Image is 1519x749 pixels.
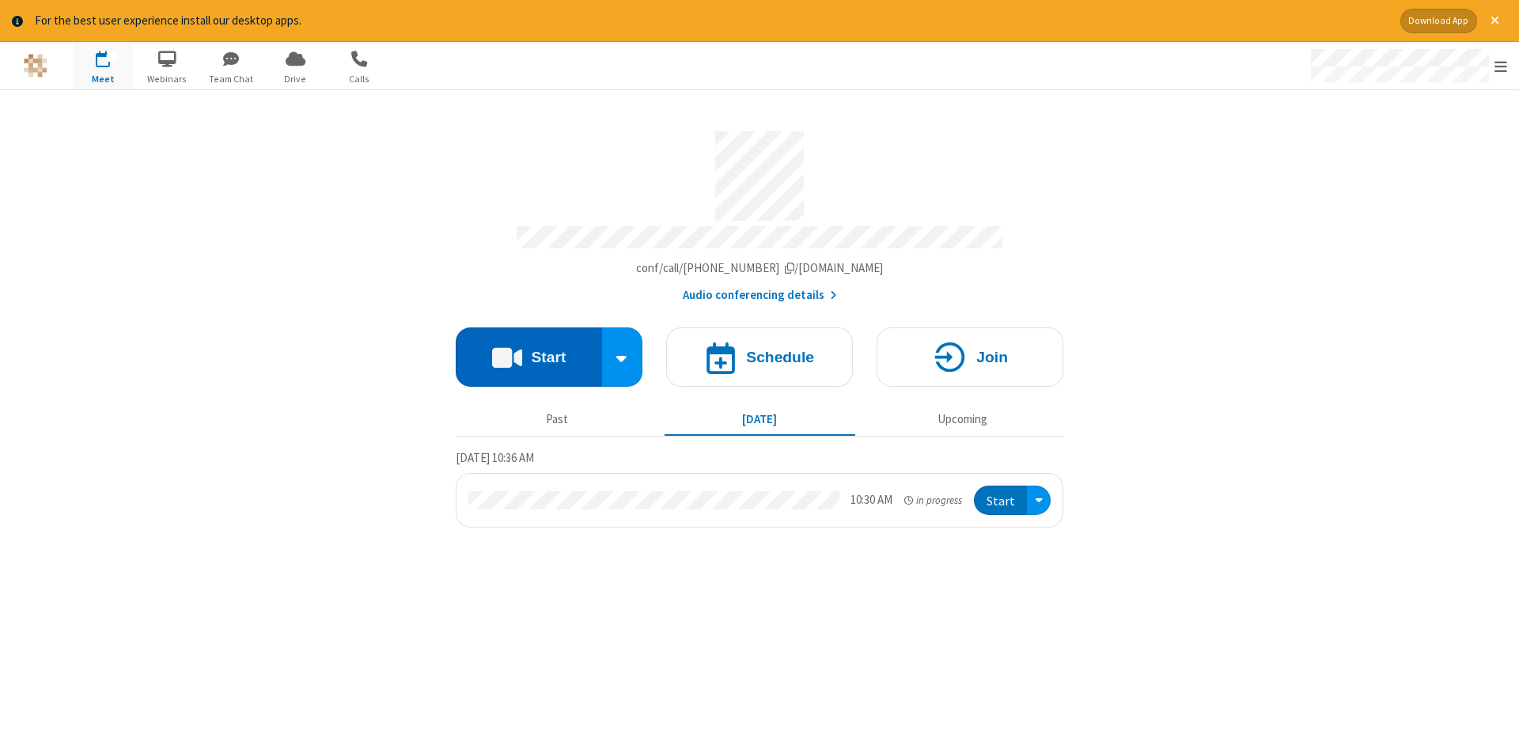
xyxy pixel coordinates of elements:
[138,72,197,86] span: Webinars
[6,42,65,89] button: Logo
[904,493,962,508] em: in progress
[35,12,1388,30] div: For the best user experience install our desktop apps.
[602,327,643,387] div: Start conference options
[867,405,1058,435] button: Upcoming
[665,405,855,435] button: [DATE]
[877,327,1063,387] button: Join
[974,486,1027,515] button: Start
[462,405,653,435] button: Past
[456,448,1063,528] section: Today's Meetings
[107,51,117,62] div: 1
[266,72,325,86] span: Drive
[531,350,566,365] h4: Start
[976,350,1008,365] h4: Join
[746,350,814,365] h4: Schedule
[456,327,602,387] button: Start
[330,72,389,86] span: Calls
[683,286,837,305] button: Audio conferencing details
[456,119,1063,304] section: Account details
[456,450,534,465] span: [DATE] 10:36 AM
[1027,486,1051,515] div: Open menu
[24,54,47,78] img: QA Selenium DO NOT DELETE OR CHANGE
[74,72,133,86] span: Meet
[202,72,261,86] span: Team Chat
[850,491,892,509] div: 10:30 AM
[1296,42,1519,89] div: Open menu
[636,260,884,275] span: Copy my meeting room link
[666,327,853,387] button: Schedule
[1483,9,1507,33] button: Close alert
[1400,9,1477,33] button: Download App
[636,259,884,278] button: Copy my meeting room linkCopy my meeting room link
